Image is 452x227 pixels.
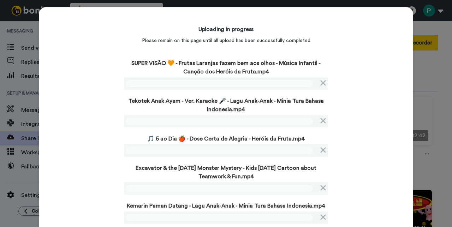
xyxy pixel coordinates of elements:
[124,164,328,181] p: Excavator & the [DATE] Monster Mystery - Kids [DATE] Cartoon about Teamwork & Fun.mp4
[198,25,254,34] h4: Uploading in progress
[124,135,328,143] p: 🎵 5 ao Dia 🍎 - Dose Certa de Alegria - Heróis da Fruta.mp4
[124,202,328,210] p: Kemarin Paman Datang - Lagu Anak-Anak - Minia Tura Bahasa Indonesia.mp4
[124,59,328,76] p: SUPER VISÃO 🧡 - Frutas Laranjas fazem bem aos olhos - Música Infantil - Canção dos Heróis da Frut...
[142,37,310,44] p: Please remain on this page until all upload has been successfully completed
[124,97,328,114] p: Tekotek Anak Ayam - Ver. Karaoke 🎤 - Lagu Anak-Anak - Minia Tura Bahasa Indonesia.mp4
